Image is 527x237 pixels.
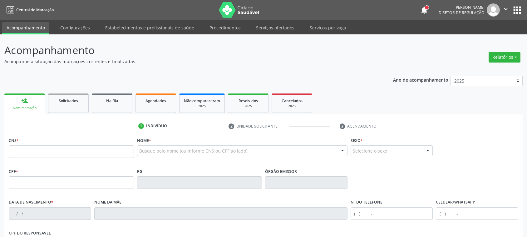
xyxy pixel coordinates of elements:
[265,167,297,176] label: Órgão emissor
[233,104,264,108] div: 2025
[439,5,485,10] div: [PERSON_NAME]
[439,10,485,15] span: Diretor de regulação
[9,207,91,220] input: __/__/____
[56,22,94,33] a: Configurações
[436,207,518,220] input: (__) _____-_____
[512,5,523,16] button: apps
[184,104,220,108] div: 2025
[487,3,500,17] img: img
[184,98,220,103] span: Não compareceram
[4,5,54,15] a: Central de Marcação
[502,6,509,13] i: 
[351,136,363,145] label: Sexo
[353,148,387,154] span: Selecione o sexo
[436,198,475,207] label: Celular/WhatsApp
[393,76,448,83] p: Ano de acompanhamento
[9,198,53,207] label: Data de nascimento
[351,198,382,207] label: Nº do Telefone
[106,98,118,103] span: Na fila
[101,22,199,33] a: Estabelecimentos e profissionais de saúde
[137,136,151,145] label: Nome
[9,136,19,145] label: CNS
[137,167,142,176] label: RG
[282,98,303,103] span: Cancelados
[16,7,54,13] span: Central de Marcação
[21,97,28,104] div: person_add
[59,98,78,103] span: Solicitados
[500,3,512,17] button: 
[138,123,144,129] div: 1
[146,123,167,129] div: Indivíduo
[276,104,308,108] div: 2025
[252,22,299,33] a: Serviços ofertados
[94,198,121,207] label: Nome da mãe
[4,58,367,65] p: Acompanhe a situação das marcações correntes e finalizadas
[239,98,258,103] span: Resolvidos
[9,167,18,176] label: CPF
[2,22,49,34] a: Acompanhamento
[9,106,41,110] div: Nova marcação
[420,6,429,14] button: notifications
[4,43,367,58] p: Acompanhamento
[305,22,351,33] a: Serviços por vaga
[205,22,245,33] a: Procedimentos
[145,98,166,103] span: Agendados
[139,148,247,154] span: Busque pelo nome (ou informe CNS ou CPF ao lado)
[489,52,520,63] button: Relatórios
[351,207,433,220] input: (__) _____-_____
